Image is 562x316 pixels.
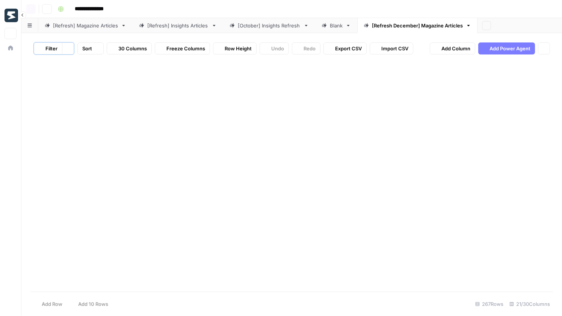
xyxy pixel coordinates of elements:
[357,18,477,33] a: [Refresh December] Magazine Articles
[38,18,133,33] a: [Refresh] Magazine Articles
[372,22,463,29] div: [Refresh December] Magazine Articles
[370,42,413,54] button: Import CSV
[107,42,152,54] button: 30 Columns
[67,298,113,310] button: Add 10 Rows
[223,18,315,33] a: [October] Insights Refresh
[45,45,57,52] span: Filter
[323,42,367,54] button: Export CSV
[34,42,62,54] button: Filter
[478,42,535,54] button: Add Power Agent
[53,22,118,29] div: [Refresh] Magazine Articles
[147,22,208,29] div: [Refresh] Insights Articles
[82,45,92,52] span: Sort
[155,42,210,54] button: Freeze Columns
[225,45,252,52] span: Row Height
[5,42,17,54] a: Home
[166,45,205,52] span: Freeze Columns
[118,45,147,52] span: 30 Columns
[315,18,357,33] a: Blank
[335,45,362,52] span: Export CSV
[292,42,320,54] button: Redo
[304,45,316,52] span: Redo
[5,9,18,22] img: Smartness Logo
[441,45,470,52] span: Add Column
[381,45,408,52] span: Import CSV
[430,42,475,54] button: Add Column
[78,300,108,308] span: Add 10 Rows
[506,298,553,310] div: 21/30 Columns
[213,42,257,54] button: Row Height
[260,42,289,54] button: Undo
[238,22,301,29] div: [October] Insights Refresh
[42,300,62,308] span: Add Row
[133,18,223,33] a: [Refresh] Insights Articles
[5,6,17,25] button: Workspace: Smartness
[77,42,104,54] button: Sort
[330,22,343,29] div: Blank
[271,45,284,52] span: Undo
[472,298,506,310] div: 267 Rows
[489,45,530,52] span: Add Power Agent
[30,298,67,310] button: Add Row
